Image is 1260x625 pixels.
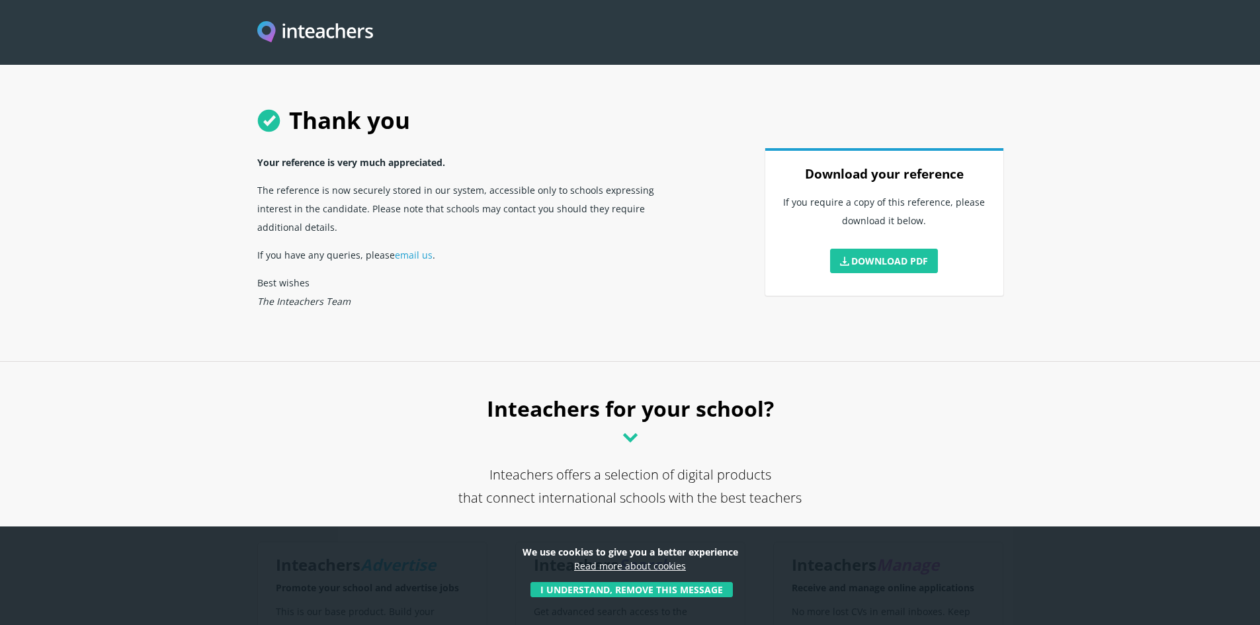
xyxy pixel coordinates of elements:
p: Inteachers offers a selection of digital products that connect international schools with the bes... [257,463,1003,532]
p: The reference is now securely stored in our system, accessible only to schools expressing interes... [257,176,686,241]
h3: Download your reference [781,160,987,188]
a: Download PDF [830,249,939,273]
button: I understand, remove this message [530,582,733,597]
p: Your reference is very much appreciated. [257,148,686,176]
p: If you have any queries, please . [257,241,686,269]
p: Best wishes [257,269,686,315]
strong: We use cookies to give you a better experience [523,546,738,558]
p: If you require a copy of this reference, please download it below. [781,188,987,243]
em: The Inteachers Team [257,295,351,308]
h2: Inteachers for your school? [257,390,1003,463]
a: Visit this site's homepage [257,21,374,44]
h1: Thank you [257,93,1003,148]
img: Inteachers [257,21,374,44]
a: Read more about cookies [574,560,686,572]
a: email us [395,249,433,261]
